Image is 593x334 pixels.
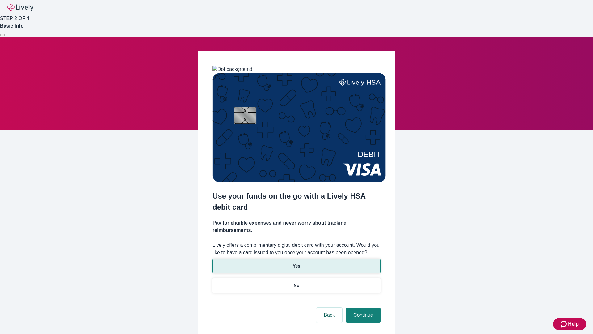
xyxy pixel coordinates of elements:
[293,263,300,269] p: Yes
[212,66,252,73] img: Dot background
[212,278,381,293] button: No
[568,320,579,328] span: Help
[346,308,381,323] button: Continue
[294,282,300,289] p: No
[561,320,568,328] svg: Zendesk support icon
[212,242,381,256] label: Lively offers a complimentary digital debit card with your account. Would you like to have a card...
[7,4,33,11] img: Lively
[212,191,381,213] h2: Use your funds on the go with a Lively HSA debit card
[212,219,381,234] h4: Pay for eligible expenses and never worry about tracking reimbursements.
[212,259,381,273] button: Yes
[212,73,386,182] img: Debit card
[553,318,586,330] button: Zendesk support iconHelp
[316,308,342,323] button: Back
